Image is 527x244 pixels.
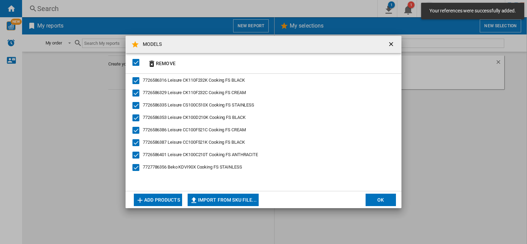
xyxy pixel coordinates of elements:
md-dialog: MODELS Remove ... [126,36,401,208]
md-checkbox: 7726586316 Leisure CK110F232K Cooking FS BLACK [132,77,389,84]
md-checkbox: 7726586353 Leisure CK100D210K Cooking FS BLACK [132,114,389,121]
button: Add products [134,194,182,206]
md-checkbox: 7726586387 Leisure CC100F521K Cooking FS BLACK [132,139,389,146]
span: 7726586316 Leisure CK110F232K Cooking FS BLACK [143,78,245,83]
md-checkbox: 7726586401 Leisure CK100C210T Cooking FS ANTHRACITE [132,152,389,159]
md-checkbox: 7726586386 Leisure CC100F521C Cooking FS CREAM [132,127,389,134]
span: 7726586329 Leisure CK110F232C Cooking FS CREAM [143,90,246,95]
md-checkbox: 7727786356 Beko KDVI90X Cooking FS STAINLESS [132,164,395,171]
button: Remove [146,55,178,71]
span: 7726586353 Leisure CK100D210K Cooking FS BLACK [143,115,245,120]
md-checkbox: SELECTIONS.EDITION_POPUP.SELECT_DESELECT [132,57,143,68]
h4: MODELS [139,41,162,48]
button: getI18NText('BUTTONS.CLOSE_DIALOG') [385,38,399,51]
span: 7726586387 Leisure CC100F521K Cooking FS BLACK [143,140,245,145]
button: OK [366,194,396,206]
md-checkbox: 7726586329 Leisure CK110F232C Cooking FS CREAM [132,90,389,96]
ng-md-icon: getI18NText('BUTTONS.CLOSE_DIALOG') [388,41,396,49]
span: 7726586335 Leisure CS100C510X Cooking FS STAINLESS [143,102,254,108]
span: 7727786356 Beko KDVI90X Cooking FS STAINLESS [143,164,242,170]
span: 7726586401 Leisure CK100C210T Cooking FS ANTHRACITE [143,152,258,157]
md-checkbox: 7726586335 Leisure CS100C510X Cooking FS STAINLESS [132,102,389,109]
span: 7726586386 Leisure CC100F521C Cooking FS CREAM [143,127,246,132]
span: Your references were successfully added. [427,8,518,14]
button: Import from SKU file... [188,194,259,206]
